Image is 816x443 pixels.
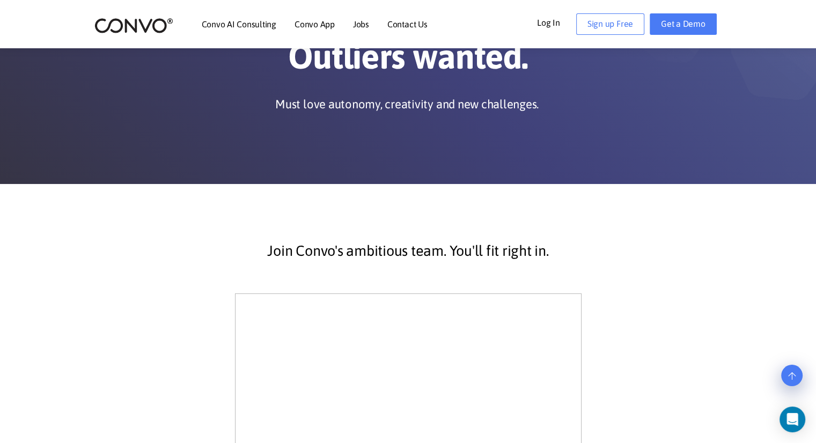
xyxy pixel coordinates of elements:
img: logo_2.png [94,17,173,34]
p: Must love autonomy, creativity and new challenges. [275,96,539,112]
a: Convo AI Consulting [202,20,276,28]
a: Get a Demo [650,13,717,35]
a: Convo App [295,20,335,28]
p: Join Convo's ambitious team. You'll fit right in. [119,238,698,264]
a: Log In [537,13,576,31]
a: Jobs [353,20,369,28]
div: Open Intercom Messenger [780,407,805,432]
a: Contact Us [387,20,428,28]
h1: Outliers wanted. [111,36,706,85]
a: Sign up Free [576,13,644,35]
